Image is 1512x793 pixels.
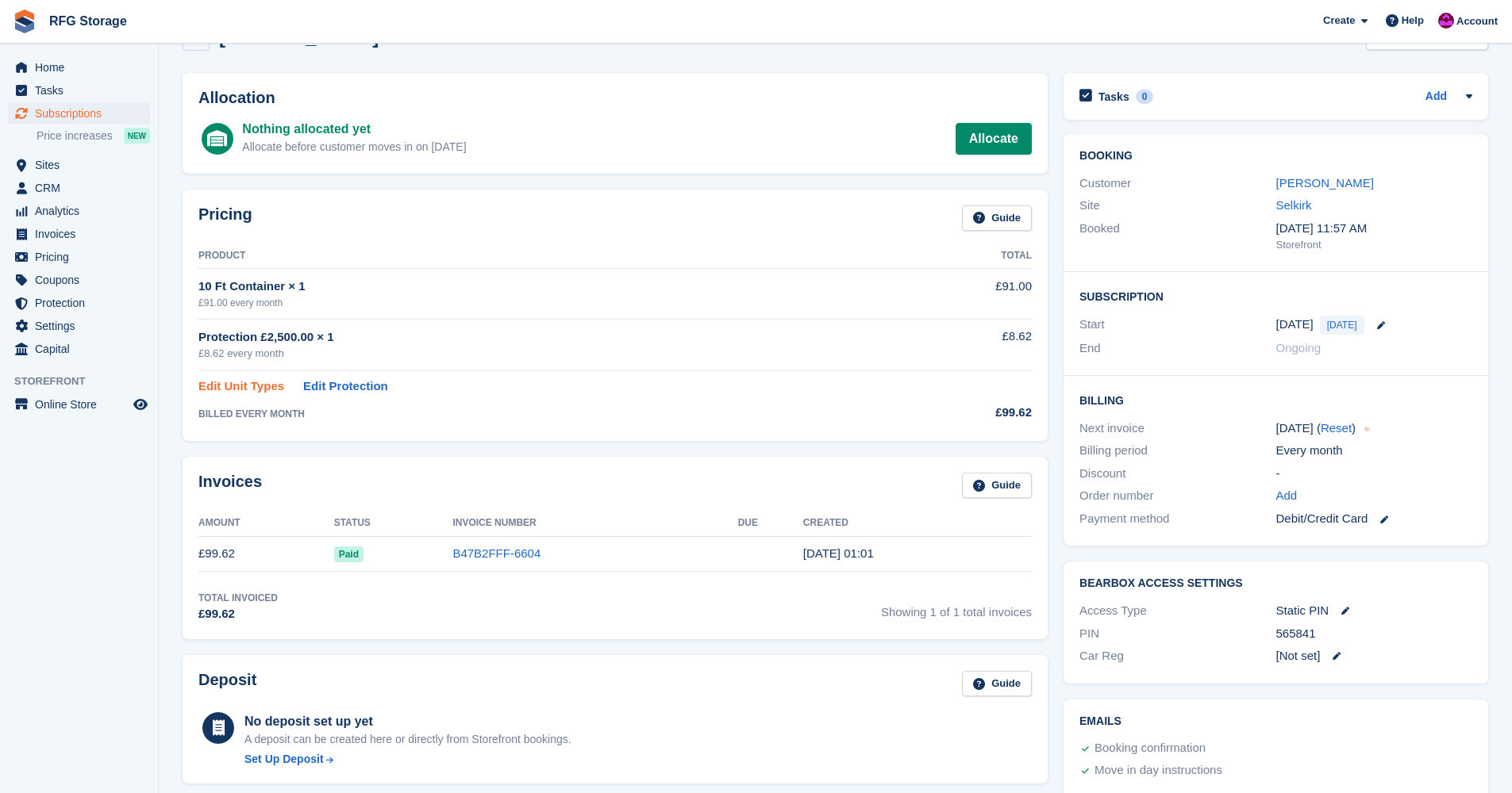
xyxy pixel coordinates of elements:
[1276,176,1374,190] a: [PERSON_NAME]
[35,79,130,102] span: Tasks
[198,511,334,536] th: Amount
[1276,647,1472,665] div: [Not set]
[1079,647,1275,665] div: Car Reg
[8,223,150,245] a: menu
[1079,625,1275,643] div: PIN
[1276,442,1472,460] div: Every month
[1095,761,1222,780] div: Move in day instructions
[803,546,874,560] time: 2025-08-29 00:01:01 UTC
[956,123,1032,155] a: Allocate
[1456,13,1498,29] span: Account
[43,8,133,34] a: RFG Storage
[8,315,150,337] a: menu
[198,346,898,362] div: £8.62 every month
[37,128,113,144] span: Price increases
[334,511,453,536] th: Status
[8,102,150,125] a: menu
[1079,510,1275,528] div: Payment method
[35,315,130,337] span: Settings
[244,751,571,768] a: Set Up Deposit
[1276,487,1298,505] a: Add
[1402,13,1424,29] span: Help
[131,395,150,414] a: Preview store
[1425,88,1447,106] a: Add
[898,404,1032,422] div: £99.62
[962,205,1032,232] a: Guide
[1276,341,1322,354] span: Ongoing
[1323,13,1355,29] span: Create
[962,671,1032,697] a: Guide
[1079,174,1275,193] div: Customer
[35,102,130,125] span: Subscriptions
[1079,288,1472,304] h2: Subscription
[1079,339,1275,358] div: End
[1276,198,1312,212] a: Selkirk
[198,591,278,605] div: Total Invoiced
[124,128,150,144] div: NEW
[334,546,364,562] span: Paid
[35,393,130,416] span: Online Store
[8,338,150,360] a: menu
[198,328,898,347] div: Protection £2,500.00 × 1
[962,473,1032,499] a: Guide
[198,243,898,269] th: Product
[8,292,150,314] a: menu
[198,278,898,296] div: 10 Ft Container × 1
[1079,487,1275,505] div: Order number
[8,154,150,176] a: menu
[8,246,150,268] a: menu
[37,127,150,144] a: Price increases NEW
[1079,316,1275,335] div: Start
[1079,197,1275,215] div: Site
[738,511,803,536] th: Due
[244,731,571,748] p: A deposit can be created here or directly from Storefront bookings.
[8,269,150,291] a: menu
[1276,510,1472,528] div: Debit/Credit Card
[35,338,130,360] span: Capital
[35,177,130,199] span: CRM
[1079,220,1275,253] div: Booked
[35,200,130,222] span: Analytics
[1276,625,1472,643] div: 565841
[1438,13,1454,29] img: Russell Grieve
[244,751,324,768] div: Set Up Deposit
[8,56,150,79] a: menu
[1095,739,1206,758] div: Booking confirmation
[35,269,130,291] span: Coupons
[1321,421,1352,435] a: Reset
[1079,442,1275,460] div: Billing period
[198,473,262,499] h2: Invoices
[1320,316,1364,335] span: [DATE]
[14,374,158,389] span: Storefront
[881,591,1032,623] span: Showing 1 of 1 total invoices
[303,377,388,396] a: Edit Protection
[1079,715,1472,728] h2: Emails
[35,246,130,268] span: Pricing
[1079,577,1472,590] h2: BearBox Access Settings
[1079,150,1472,163] h2: Booking
[198,536,334,572] td: £99.62
[1276,237,1472,253] div: Storefront
[198,205,252,232] h2: Pricing
[1276,465,1472,483] div: -
[1360,422,1374,436] div: Tooltip anchor
[1079,465,1275,483] div: Discount
[8,200,150,222] a: menu
[803,511,1032,536] th: Created
[1276,316,1314,334] time: 2025-08-29 00:00:00 UTC
[244,712,571,731] div: No deposit set up yet
[898,243,1032,269] th: Total
[452,546,541,560] a: B47B2FFF-6604
[198,671,256,697] h2: Deposit
[8,79,150,102] a: menu
[242,120,466,139] div: Nothing allocated yet
[1079,392,1472,408] h2: Billing
[198,605,278,623] div: £99.62
[1079,419,1275,438] div: Next invoice
[198,377,284,396] a: Edit Unit Types
[35,154,130,176] span: Sites
[1136,90,1154,104] div: 0
[198,89,1032,107] h2: Allocation
[8,393,150,416] a: menu
[1276,602,1472,620] div: Static PIN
